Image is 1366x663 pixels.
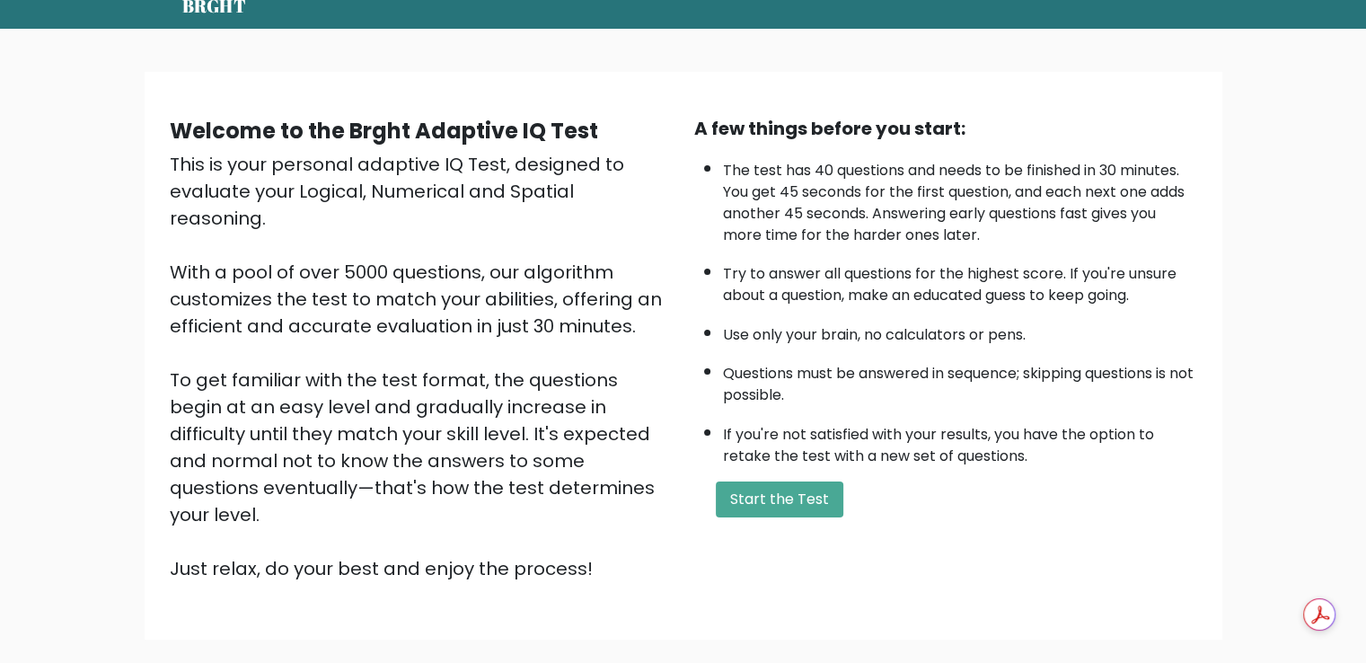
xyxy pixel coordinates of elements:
[694,115,1197,142] div: A few things before you start:
[170,116,598,146] b: Welcome to the Brght Adaptive IQ Test
[723,151,1197,246] li: The test has 40 questions and needs to be finished in 30 minutes. You get 45 seconds for the firs...
[716,482,843,517] button: Start the Test
[723,315,1197,346] li: Use only your brain, no calculators or pens.
[723,354,1197,406] li: Questions must be answered in sequence; skipping questions is not possible.
[723,415,1197,467] li: If you're not satisfied with your results, you have the option to retake the test with a new set ...
[170,151,673,582] div: This is your personal adaptive IQ Test, designed to evaluate your Logical, Numerical and Spatial ...
[723,254,1197,306] li: Try to answer all questions for the highest score. If you're unsure about a question, make an edu...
